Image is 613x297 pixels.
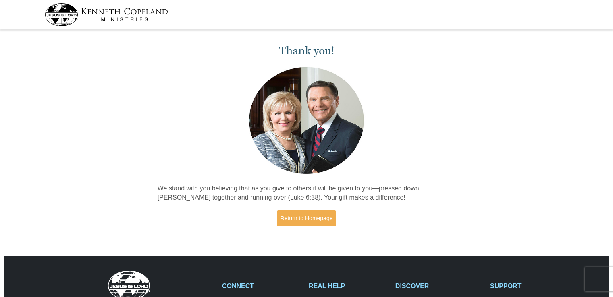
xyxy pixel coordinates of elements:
[222,282,300,290] h2: CONNECT
[158,44,456,58] h1: Thank you!
[45,3,168,26] img: kcm-header-logo.svg
[490,282,568,290] h2: SUPPORT
[309,282,387,290] h2: REAL HELP
[158,184,456,202] p: We stand with you believing that as you give to others it will be given to you—pressed down, [PER...
[277,210,337,226] a: Return to Homepage
[395,282,482,290] h2: DISCOVER
[247,65,366,176] img: Kenneth and Gloria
